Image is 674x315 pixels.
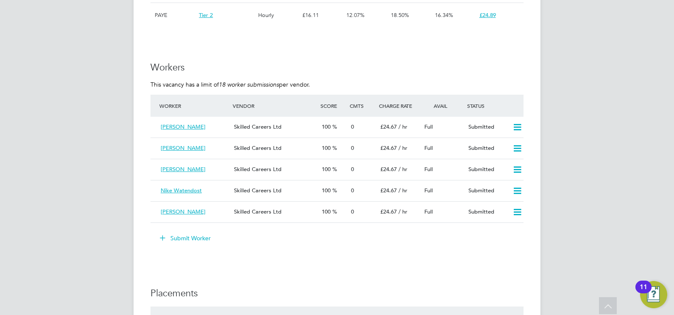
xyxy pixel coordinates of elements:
p: This vacancy has a limit of per vendor. [150,81,524,88]
span: [PERSON_NAME] [161,123,206,130]
span: [PERSON_NAME] [161,166,206,173]
span: / hr [398,208,407,215]
div: Submitted [465,141,509,155]
span: 100 [322,166,331,173]
span: Full [424,166,433,173]
em: 18 worker submissions [219,81,279,88]
span: 0 [351,123,354,130]
span: £24.67 [380,166,397,173]
div: Status [465,98,524,113]
div: £16.11 [300,3,344,28]
span: Skilled Careers Ltd [234,123,281,130]
h3: Placements [150,287,524,300]
span: 100 [322,123,331,130]
div: Charge Rate [377,98,421,113]
span: / hr [398,166,407,173]
span: 18.50% [391,11,409,19]
span: £24.67 [380,144,397,152]
div: Hourly [256,3,300,28]
span: Nike Watendost [161,187,202,194]
div: Submitted [465,205,509,219]
div: Submitted [465,184,509,198]
span: £24.89 [479,11,496,19]
span: [PERSON_NAME] [161,208,206,215]
span: Skilled Careers Ltd [234,144,281,152]
div: PAYE [153,3,197,28]
div: Score [318,98,348,113]
span: 0 [351,208,354,215]
span: / hr [398,144,407,152]
span: 100 [322,144,331,152]
span: 0 [351,166,354,173]
span: 100 [322,187,331,194]
span: 16.34% [435,11,453,19]
span: Full [424,144,433,152]
span: Tier 2 [199,11,213,19]
span: £24.67 [380,208,397,215]
span: 0 [351,144,354,152]
div: Submitted [465,120,509,134]
button: Submit Worker [154,231,217,245]
span: Full [424,187,433,194]
span: Skilled Careers Ltd [234,166,281,173]
span: 12.07% [346,11,365,19]
div: Vendor [231,98,318,113]
div: Avail [421,98,465,113]
span: Full [424,208,433,215]
div: Submitted [465,163,509,177]
span: £24.67 [380,123,397,130]
span: / hr [398,123,407,130]
div: Cmts [348,98,377,113]
span: Full [424,123,433,130]
span: Skilled Careers Ltd [234,208,281,215]
span: 0 [351,187,354,194]
span: £24.67 [380,187,397,194]
span: [PERSON_NAME] [161,144,206,152]
div: Worker [157,98,231,113]
span: Skilled Careers Ltd [234,187,281,194]
h3: Workers [150,62,524,74]
span: / hr [398,187,407,194]
button: Open Resource Center, 11 new notifications [640,281,667,308]
div: 11 [640,287,647,298]
span: 100 [322,208,331,215]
